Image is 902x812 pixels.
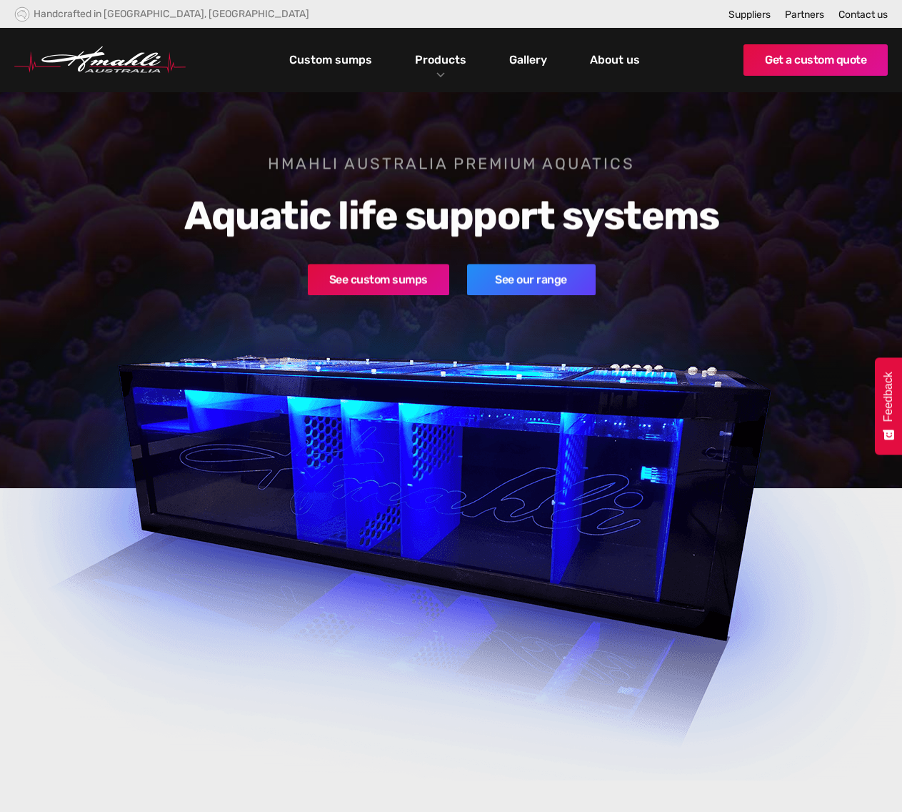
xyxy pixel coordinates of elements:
[586,48,643,72] a: About us
[466,264,595,295] a: See our range
[875,357,902,455] button: Feedback - Show survey
[286,48,376,72] a: Custom sumps
[743,44,888,76] a: Get a custom quote
[404,28,477,92] div: Products
[728,9,771,21] a: Suppliers
[34,8,309,20] div: Handcrafted in [GEOGRAPHIC_DATA], [GEOGRAPHIC_DATA]
[82,153,821,174] h1: Hmahli Australia premium aquatics
[506,48,551,72] a: Gallery
[882,372,895,422] span: Feedback
[838,9,888,21] a: Contact us
[411,49,470,70] a: Products
[82,192,821,239] h2: Aquatic life support systems
[14,46,186,74] img: Hmahli Australia Logo
[785,9,824,21] a: Partners
[307,264,449,295] a: See custom sumps
[14,46,186,74] a: home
